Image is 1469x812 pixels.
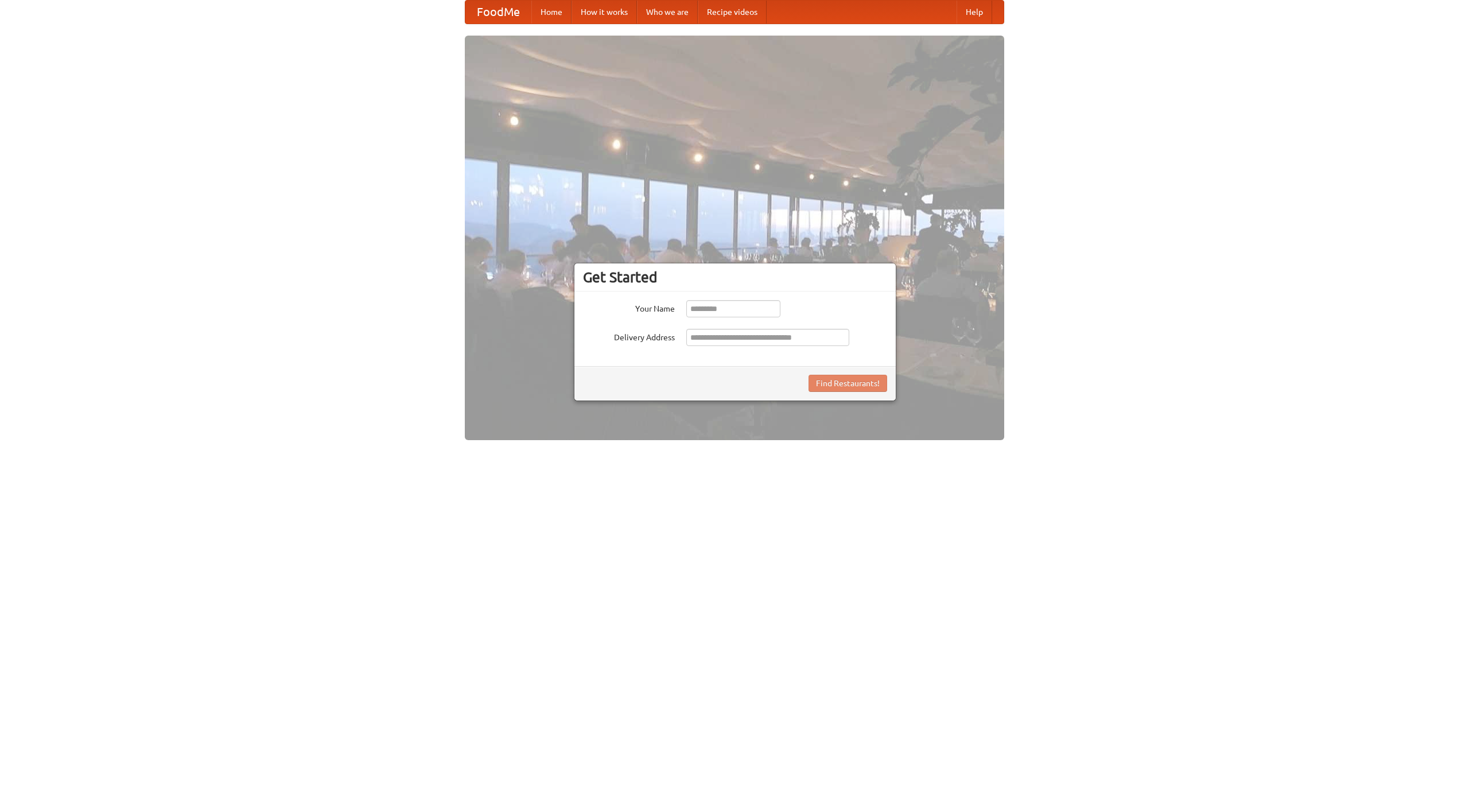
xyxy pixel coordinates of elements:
a: Home [531,1,572,24]
a: Who we are [637,1,698,24]
a: How it works [572,1,637,24]
label: Your Name [583,300,675,314]
label: Delivery Address [583,329,675,343]
a: Recipe videos [698,1,767,24]
a: FoodMe [465,1,531,24]
a: Help [957,1,992,24]
button: Find Restaurants! [809,375,887,392]
h3: Get Started [583,269,887,286]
